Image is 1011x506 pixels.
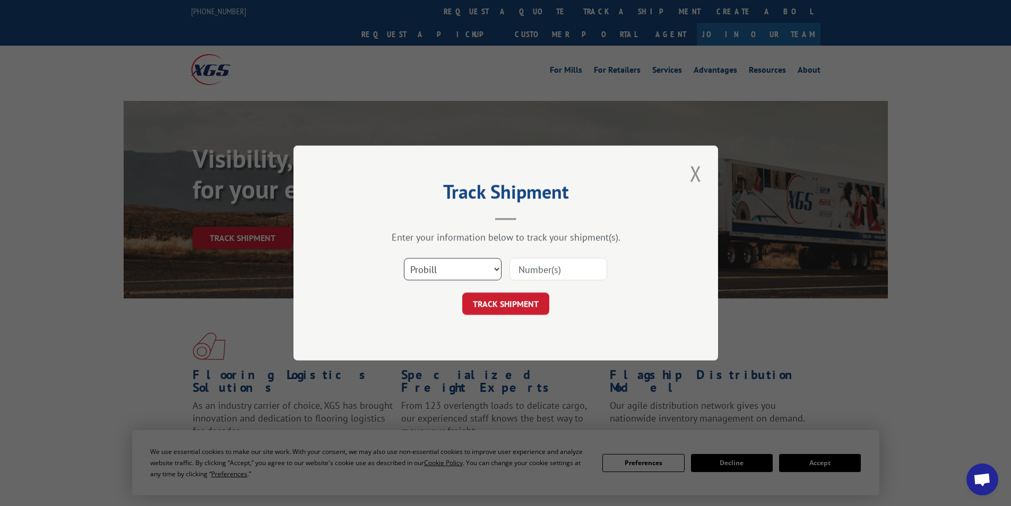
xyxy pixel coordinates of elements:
a: Open chat [966,464,998,495]
button: TRACK SHIPMENT [462,293,549,315]
button: Close modal [687,159,705,188]
div: Enter your information below to track your shipment(s). [347,231,665,243]
h2: Track Shipment [347,184,665,204]
input: Number(s) [509,258,607,280]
